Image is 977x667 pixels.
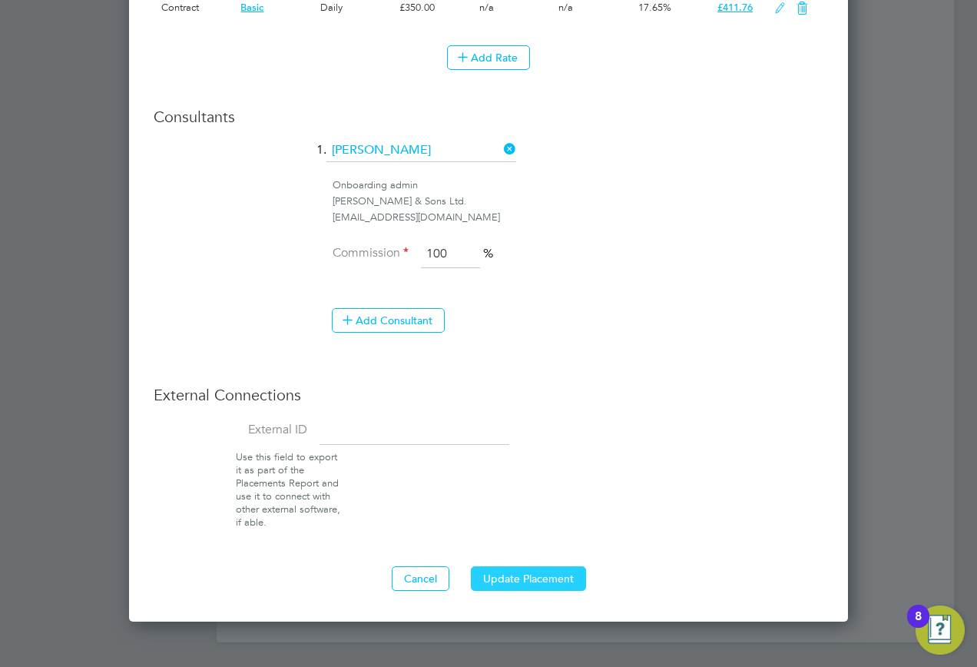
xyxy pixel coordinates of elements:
span: £411.76 [717,1,753,14]
button: Update Placement [471,566,586,591]
h3: Consultants [154,107,823,127]
button: Add Rate [447,45,530,70]
li: 1. [154,139,823,178]
label: External ID [154,422,307,438]
button: Open Resource Center, 8 new notifications [916,606,965,655]
span: n/a [558,1,573,14]
span: 17.65% [638,1,671,14]
button: Add Consultant [332,308,445,333]
label: Commission [332,245,409,261]
div: [PERSON_NAME] & Sons Ltd. [333,194,823,210]
span: n/a [479,1,494,14]
h3: External Connections [154,385,823,405]
button: Cancel [392,566,449,591]
span: Basic [240,1,263,14]
span: Use this field to export it as part of the Placements Report and use it to connect with other ext... [236,450,340,528]
div: 8 [915,616,922,636]
input: Search for... [326,139,516,162]
div: [EMAIL_ADDRESS][DOMAIN_NAME] [333,210,823,226]
div: Onboarding admin [333,178,823,194]
span: % [483,246,493,261]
